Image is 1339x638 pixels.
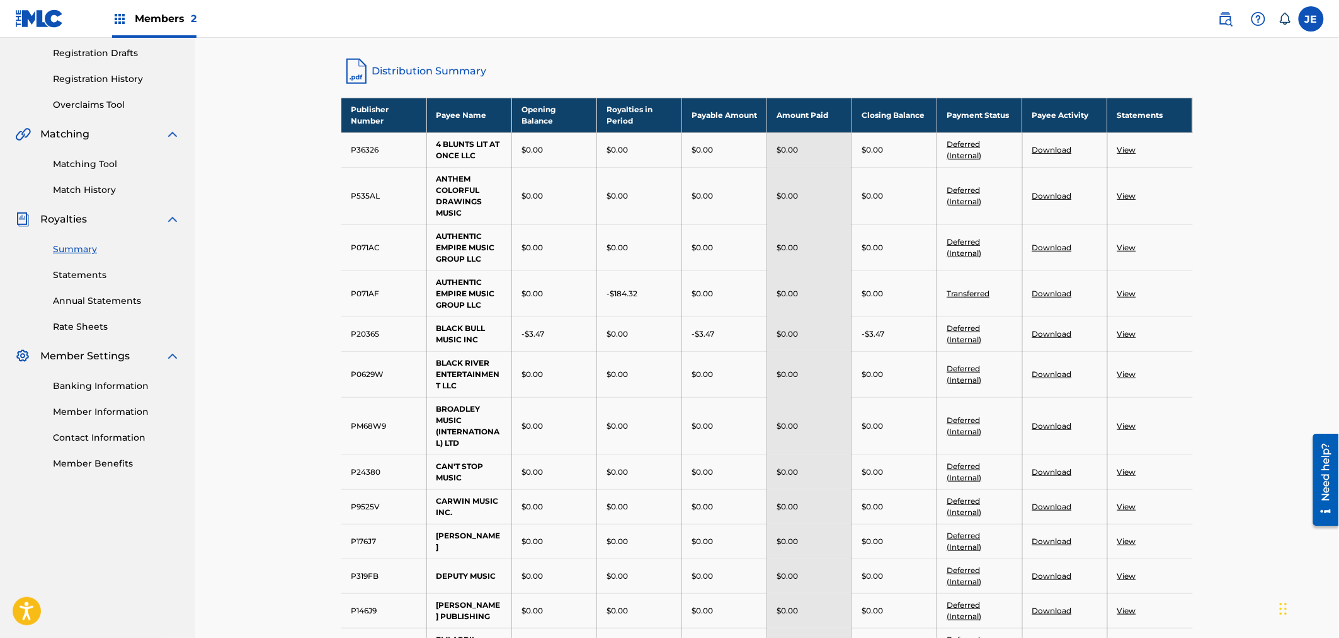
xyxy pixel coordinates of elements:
[341,167,426,224] td: P535AL
[112,11,127,26] img: Top Rightsholders
[862,571,883,582] p: $0.00
[947,496,981,517] a: Deferred (Internal)
[15,349,30,364] img: Member Settings
[1218,11,1233,26] img: search
[341,132,426,167] td: P36326
[777,288,798,299] p: $0.00
[341,316,426,351] td: P20365
[947,237,981,258] a: Deferred (Internal)
[53,269,180,282] a: Statements
[40,127,89,142] span: Matching
[692,144,713,156] p: $0.00
[1117,191,1136,200] a: View
[862,420,883,432] p: $0.00
[947,600,981,621] a: Deferred (Internal)
[947,531,981,552] a: Deferred (Internal)
[341,489,426,524] td: P9525V
[426,559,511,593] td: DEPUTY MUSIC
[607,501,628,513] p: $0.00
[607,420,628,432] p: $0.00
[1032,536,1072,546] a: Download
[521,467,543,478] p: $0.00
[852,98,937,132] th: Closing Balance
[1032,606,1072,615] a: Download
[692,242,713,253] p: $0.00
[426,224,511,270] td: AUTHENTIC EMPIRE MUSIC GROUP LLC
[1246,6,1271,32] div: Help
[53,457,180,470] a: Member Benefits
[53,320,180,333] a: Rate Sheets
[426,455,511,489] td: CAN'T STOP MUSIC
[692,571,713,582] p: $0.00
[1117,502,1136,511] a: View
[1032,191,1072,200] a: Download
[1032,369,1072,379] a: Download
[947,565,981,586] a: Deferred (Internal)
[607,571,628,582] p: $0.00
[1117,329,1136,339] a: View
[777,242,798,253] p: $0.00
[607,605,628,617] p: $0.00
[607,369,628,380] p: $0.00
[53,183,180,197] a: Match History
[1022,98,1107,132] th: Payee Activity
[53,380,180,393] a: Banking Information
[1032,145,1072,154] a: Download
[341,397,426,455] td: PM68W9
[426,98,511,132] th: Payee Name
[53,158,180,171] a: Matching Tool
[947,364,981,385] a: Deferred (Internal)
[607,144,628,156] p: $0.00
[692,420,713,432] p: $0.00
[135,11,197,26] span: Members
[426,316,511,351] td: BLACK BULL MUSIC INC
[1032,502,1072,511] a: Download
[53,431,180,444] a: Contact Information
[777,605,798,617] p: $0.00
[1032,243,1072,252] a: Download
[1107,98,1192,132] th: Statements
[607,536,628,547] p: $0.00
[1117,289,1136,298] a: View
[341,351,426,397] td: P0629W
[947,139,981,160] a: Deferred (Internal)
[521,536,543,547] p: $0.00
[862,288,883,299] p: $0.00
[1213,6,1238,32] a: Public Search
[692,467,713,478] p: $0.00
[426,524,511,559] td: [PERSON_NAME]
[862,605,883,617] p: $0.00
[341,224,426,270] td: P071AC
[607,467,628,478] p: $0.00
[521,605,543,617] p: $0.00
[1032,571,1072,581] a: Download
[53,243,180,256] a: Summary
[777,328,798,340] p: $0.00
[692,288,713,299] p: $0.00
[426,397,511,455] td: BROADLEY MUSIC (INTERNATIONAL) LTD
[1304,429,1339,530] iframe: Resource Center
[15,127,31,142] img: Matching
[521,369,543,380] p: $0.00
[1279,13,1291,25] div: Notifications
[1032,467,1072,477] a: Download
[692,369,713,380] p: $0.00
[862,369,883,380] p: $0.00
[692,190,713,202] p: $0.00
[862,328,884,340] p: -$3.47
[777,536,798,547] p: $0.00
[165,349,180,364] img: expand
[341,56,372,86] img: distribution-summary-pdf
[1276,577,1339,638] iframe: Chat Widget
[607,288,637,299] p: -$184.32
[53,405,180,419] a: Member Information
[607,242,628,253] p: $0.00
[1032,289,1072,298] a: Download
[1280,590,1287,628] div: Drag
[521,571,543,582] p: $0.00
[596,98,681,132] th: Royalties in Period
[862,501,883,513] p: $0.00
[1299,6,1324,32] div: User Menu
[777,467,798,478] p: $0.00
[341,455,426,489] td: P24380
